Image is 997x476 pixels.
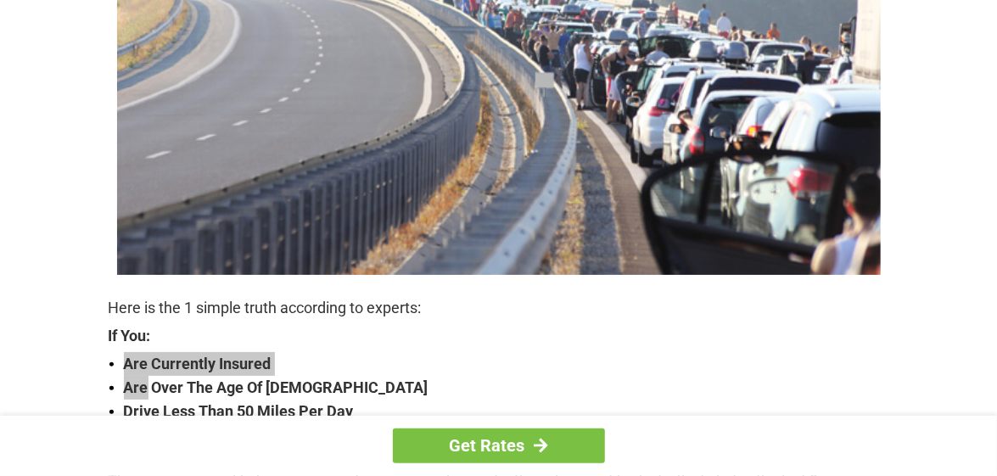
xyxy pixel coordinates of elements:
[124,376,889,400] strong: Are Over The Age Of [DEMOGRAPHIC_DATA]
[124,352,889,376] strong: Are Currently Insured
[124,400,889,423] strong: Drive Less Than 50 Miles Per Day
[109,328,889,344] strong: If You:
[109,296,889,320] p: Here is the 1 simple truth according to experts:
[393,428,605,463] a: Get Rates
